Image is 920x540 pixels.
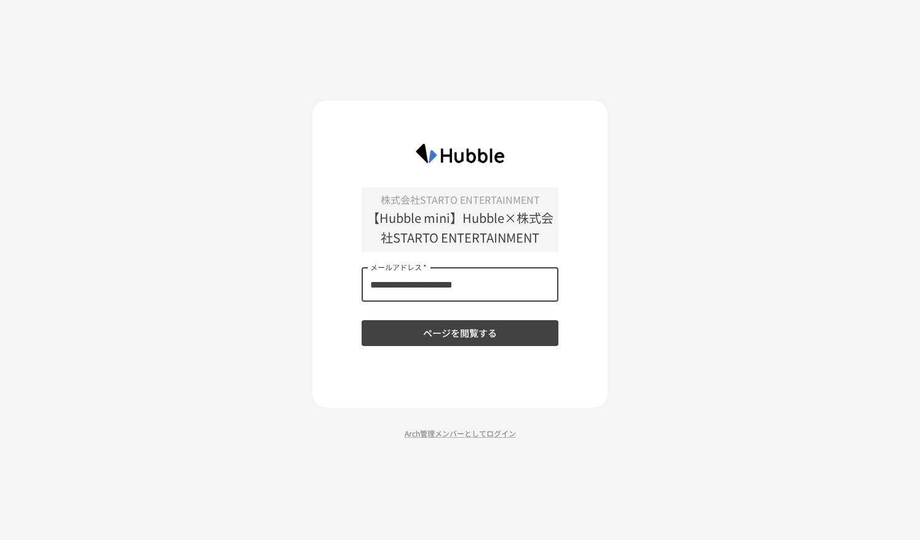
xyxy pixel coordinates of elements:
[312,427,608,439] p: Arch管理メンバーとしてログイン
[362,208,558,248] p: 【Hubble mini】Hubble×株式会社STARTO ENTERTAINMENT
[405,137,516,169] img: HzDRNkGCf7KYO4GfwKnzITak6oVsp5RHeZBEM1dQFiQ
[370,262,427,272] label: メールアドレス
[362,192,558,208] p: 株式会社STARTO ENTERTAINMENT
[362,320,558,346] button: ページを閲覧する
